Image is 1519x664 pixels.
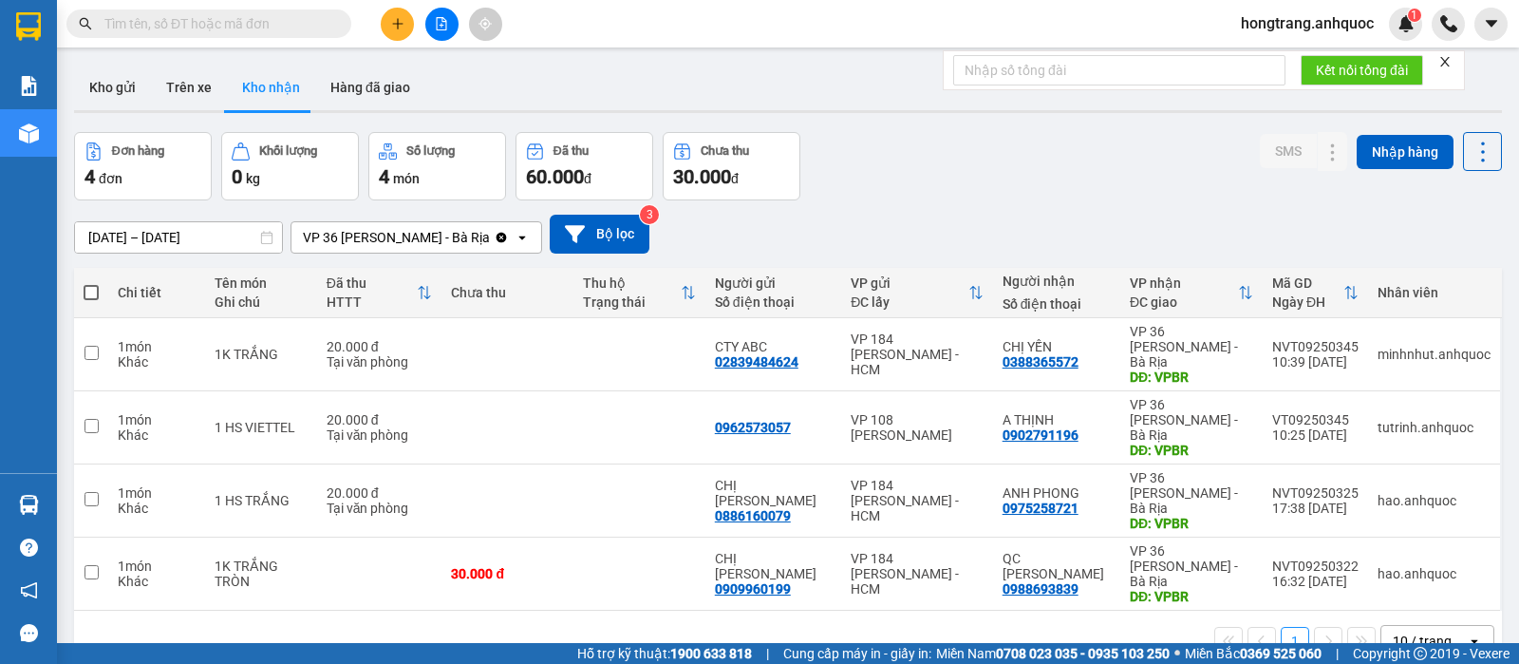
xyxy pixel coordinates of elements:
[670,646,752,661] strong: 1900 633 818
[526,165,584,188] span: 60.000
[516,132,653,200] button: Đã thu60.000đ
[118,427,196,443] div: Khác
[1281,627,1309,655] button: 1
[515,230,530,245] svg: open
[841,268,992,318] th: Toggle SortBy
[1185,643,1322,664] span: Miền Bắc
[74,65,151,110] button: Kho gửi
[715,275,833,291] div: Người gửi
[1483,15,1500,32] span: caret-down
[1378,493,1491,508] div: hao.anhquoc
[553,144,589,158] div: Đã thu
[1378,347,1491,362] div: minhnhut.anhquoc
[1272,412,1359,427] div: VT09250345
[406,144,455,158] div: Số lượng
[583,275,681,291] div: Thu hộ
[1272,501,1359,516] div: 17:38 [DATE]
[469,8,502,41] button: aim
[118,559,196,574] div: 1 món
[715,581,791,597] div: 0909960199
[246,171,260,186] span: kg
[303,228,490,247] div: VP 36 [PERSON_NAME] - Bà Rịa
[1130,516,1253,531] div: DĐ: VPBR
[1003,551,1111,581] div: QC LÊ PHÁT
[451,285,564,300] div: Chưa thu
[19,123,39,143] img: warehouse-icon
[112,144,164,158] div: Đơn hàng
[715,339,833,354] div: CTY ABC
[118,485,196,501] div: 1 món
[701,144,749,158] div: Chưa thu
[494,230,509,245] svg: Clear value
[715,478,833,508] div: CHỊ THẢO
[20,581,38,599] span: notification
[715,294,833,310] div: Số điện thoại
[1301,55,1423,85] button: Kết nối tổng đài
[425,8,459,41] button: file-add
[327,275,418,291] div: Đã thu
[1120,268,1263,318] th: Toggle SortBy
[317,268,442,318] th: Toggle SortBy
[1272,559,1359,574] div: NVT09250322
[663,132,800,200] button: Chưa thu30.000đ
[118,574,196,589] div: Khác
[118,412,196,427] div: 1 món
[215,294,308,310] div: Ghi chú
[1272,339,1359,354] div: NVT09250345
[435,17,448,30] span: file-add
[1003,501,1078,516] div: 0975258721
[391,17,404,30] span: plus
[583,294,681,310] div: Trạng thái
[715,354,798,370] div: 02839484624
[393,171,420,186] span: món
[1272,275,1343,291] div: Mã GD
[327,339,433,354] div: 20.000 đ
[851,412,983,443] div: VP 108 [PERSON_NAME]
[851,551,983,597] div: VP 184 [PERSON_NAME] - HCM
[151,65,227,110] button: Trên xe
[79,17,92,30] span: search
[327,427,433,443] div: Tại văn phòng
[327,485,433,501] div: 20.000 đ
[1408,9,1421,22] sup: 1
[731,171,739,186] span: đ
[577,643,752,664] span: Hỗ trợ kỹ thuật:
[74,132,212,200] button: Đơn hàng4đơn
[1467,634,1482,649] svg: open
[1414,647,1427,660] span: copyright
[1130,294,1238,310] div: ĐC giao
[851,294,967,310] div: ĐC lấy
[1438,55,1452,68] span: close
[936,643,1170,664] span: Miền Nam
[1130,470,1253,516] div: VP 36 [PERSON_NAME] - Bà Rịa
[1272,485,1359,501] div: NVT09250325
[1378,420,1491,435] div: tutrinh.anhquoc
[379,165,389,188] span: 4
[19,495,39,515] img: warehouse-icon
[451,566,564,581] div: 30.000 đ
[20,539,38,557] span: question-circle
[1130,324,1253,370] div: VP 36 [PERSON_NAME] - Bà Rịa
[215,559,308,589] div: 1K TRẮNG TRÒN
[327,294,418,310] div: HTTT
[1003,274,1111,289] div: Người nhận
[327,412,433,427] div: 20.000 đ
[1474,8,1508,41] button: caret-down
[221,132,359,200] button: Khối lượng0kg
[1130,443,1253,458] div: DĐ: VPBR
[16,12,41,41] img: logo-vxr
[327,354,433,370] div: Tại văn phòng
[215,275,308,291] div: Tên món
[715,508,791,523] div: 0886160079
[715,420,791,435] div: 0962573057
[851,478,983,523] div: VP 184 [PERSON_NAME] - HCM
[118,501,196,516] div: Khác
[327,501,433,516] div: Tại văn phòng
[1003,581,1078,597] div: 0988693839
[1003,339,1111,354] div: CHỊ YẾN
[215,493,308,508] div: 1 HS TRẮNG
[315,65,425,110] button: Hàng đã giao
[1357,135,1453,169] button: Nhập hàng
[1003,296,1111,312] div: Số điện thoại
[1260,134,1317,168] button: SMS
